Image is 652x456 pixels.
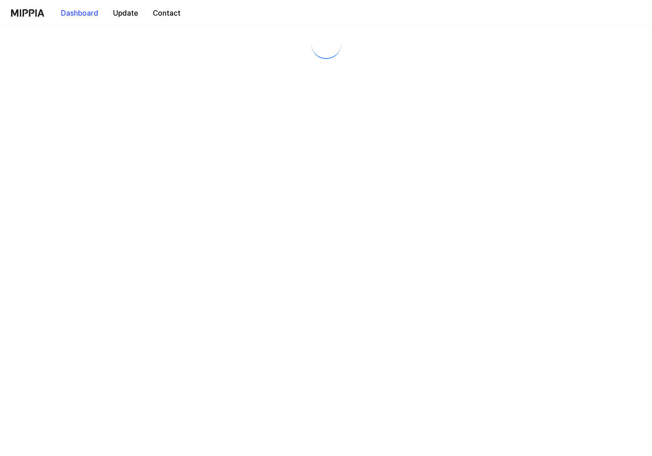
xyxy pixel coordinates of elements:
button: Update [106,4,145,23]
button: Contact [145,4,188,23]
img: logo [11,9,44,17]
button: Dashboard [54,4,106,23]
a: Update [106,0,145,26]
